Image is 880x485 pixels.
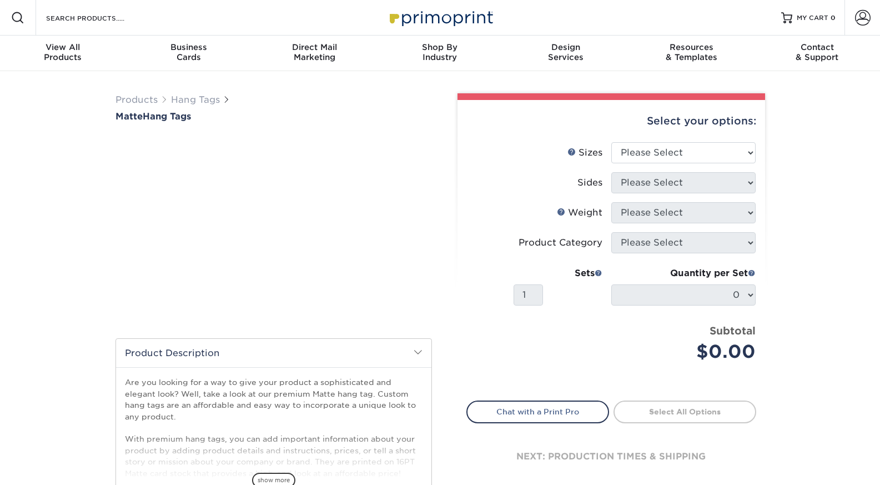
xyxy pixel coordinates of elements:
a: Contact& Support [755,36,880,71]
a: Shop ByIndustry [377,36,502,71]
span: 0 [831,14,836,22]
div: Weight [557,206,602,219]
div: Product Category [519,236,602,249]
a: Chat with a Print Pro [466,401,609,423]
span: Contact [755,42,880,52]
a: Direct MailMarketing [252,36,377,71]
span: MY CART [797,13,828,23]
a: BusinessCards [125,36,251,71]
span: Business [125,42,251,52]
div: Sets [514,267,602,280]
div: & Support [755,42,880,62]
span: Resources [628,42,754,52]
input: SEARCH PRODUCTS..... [45,11,153,24]
div: Select your options: [466,100,756,142]
div: $0.00 [620,338,756,365]
div: Sides [577,176,602,189]
span: Design [503,42,628,52]
div: Marketing [252,42,377,62]
img: Primoprint [385,6,496,29]
div: Cards [125,42,251,62]
span: Direct Mail [252,42,377,52]
a: Products [115,94,158,105]
a: Hang Tags [171,94,220,105]
a: DesignServices [503,36,628,71]
div: Services [503,42,628,62]
span: Matte [115,111,143,122]
a: Resources& Templates [628,36,754,71]
div: Quantity per Set [611,267,756,280]
a: Select All Options [614,401,756,423]
h2: Product Description [116,339,431,367]
div: Industry [377,42,502,62]
strong: Subtotal [710,324,756,337]
div: Sizes [567,146,602,159]
a: MatteHang Tags [115,111,432,122]
span: Shop By [377,42,502,52]
h1: Hang Tags [115,111,432,122]
div: & Templates [628,42,754,62]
